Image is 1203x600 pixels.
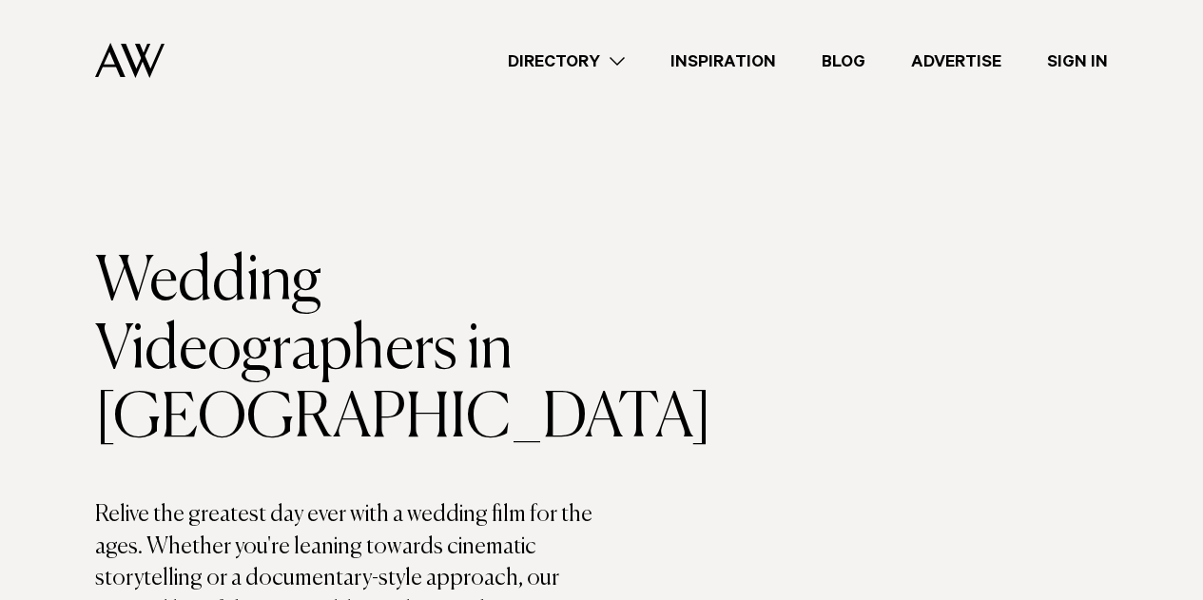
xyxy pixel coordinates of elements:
[485,48,648,74] a: Directory
[799,48,888,74] a: Blog
[1024,48,1131,74] a: Sign In
[95,248,602,454] h1: Wedding Videographers in [GEOGRAPHIC_DATA]
[888,48,1024,74] a: Advertise
[648,48,799,74] a: Inspiration
[95,43,165,78] img: Auckland Weddings Logo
